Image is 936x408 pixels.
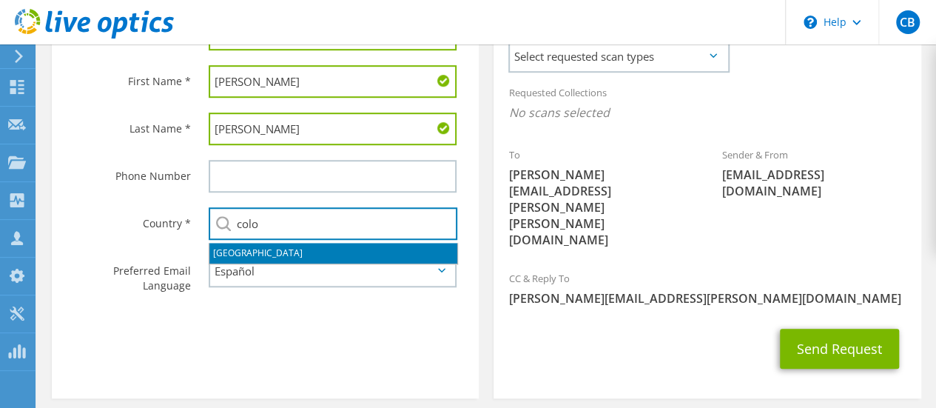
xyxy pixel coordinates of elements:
[494,77,920,132] div: Requested Collections
[508,290,906,307] span: [PERSON_NAME][EMAIL_ADDRESS][PERSON_NAME][DOMAIN_NAME]
[209,243,457,264] li: [GEOGRAPHIC_DATA]
[896,10,920,34] span: CB
[508,167,693,248] span: [PERSON_NAME][EMAIL_ADDRESS][PERSON_NAME][PERSON_NAME][DOMAIN_NAME]
[67,65,190,89] label: First Name *
[494,263,920,314] div: CC & Reply To
[722,167,906,199] span: [EMAIL_ADDRESS][DOMAIN_NAME]
[494,139,707,255] div: To
[707,139,921,207] div: Sender & From
[67,160,190,184] label: Phone Number
[67,255,190,293] label: Preferred Email Language
[508,104,906,121] span: No scans selected
[67,113,190,136] label: Last Name *
[804,16,817,29] svg: \n
[67,207,190,231] label: Country *
[780,329,899,369] button: Send Request
[510,41,727,71] span: Select requested scan types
